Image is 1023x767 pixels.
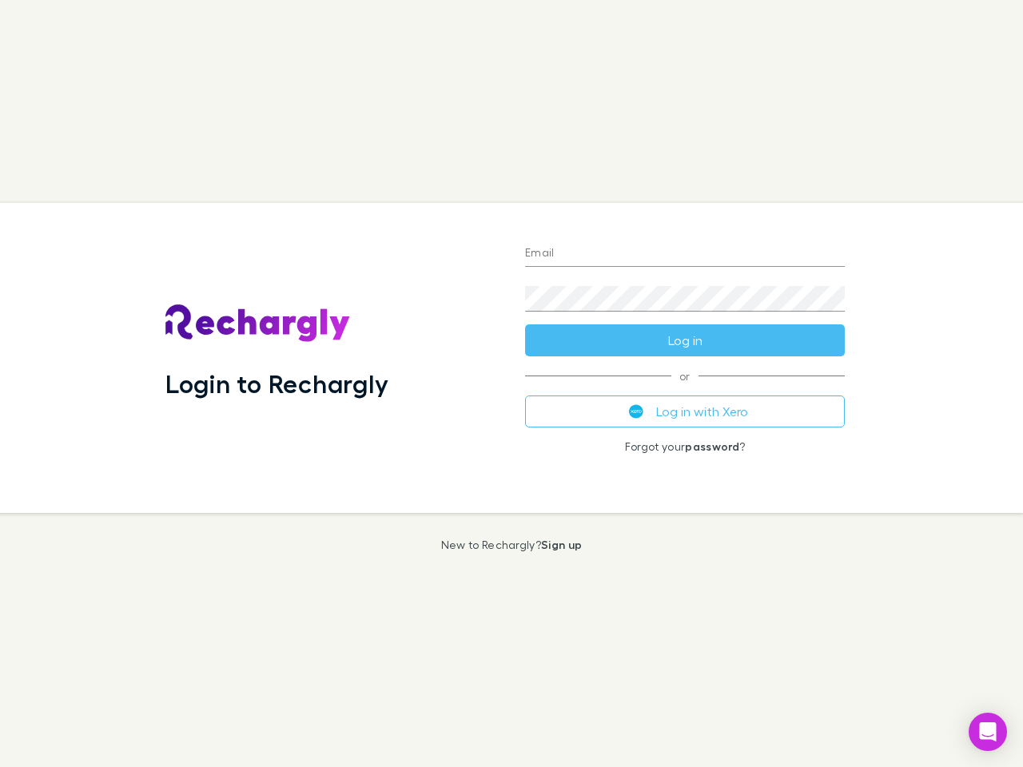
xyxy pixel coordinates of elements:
img: Rechargly's Logo [165,304,351,343]
button: Log in [525,324,845,356]
h1: Login to Rechargly [165,368,388,399]
p: Forgot your ? [525,440,845,453]
p: New to Rechargly? [441,538,583,551]
span: or [525,376,845,376]
img: Xero's logo [629,404,643,419]
a: password [685,439,739,453]
div: Open Intercom Messenger [969,713,1007,751]
a: Sign up [541,538,582,551]
button: Log in with Xero [525,395,845,427]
